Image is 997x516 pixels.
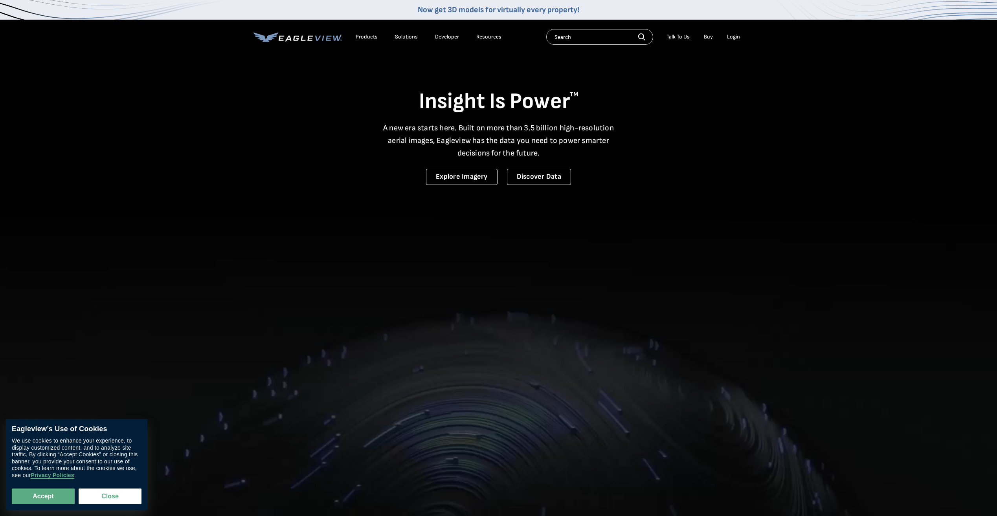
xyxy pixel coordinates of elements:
div: Login [727,33,740,40]
div: Solutions [395,33,418,40]
button: Accept [12,489,75,504]
div: Resources [476,33,501,40]
div: Talk To Us [667,33,690,40]
h1: Insight Is Power [253,88,744,115]
a: Buy [704,33,713,40]
div: Eagleview’s Use of Cookies [12,425,141,434]
a: Discover Data [507,169,571,185]
button: Close [79,489,141,504]
div: We use cookies to enhance your experience, to display customized content, and to analyze site tra... [12,437,141,479]
p: A new era starts here. Built on more than 3.5 billion high-resolution aerial images, Eagleview ha... [378,122,619,159]
a: Explore Imagery [426,169,498,185]
div: Products [356,33,378,40]
a: Privacy Policies [31,472,74,479]
a: Developer [435,33,459,40]
sup: TM [570,91,578,98]
input: Search [546,29,653,45]
a: Now get 3D models for virtually every property! [418,5,579,15]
